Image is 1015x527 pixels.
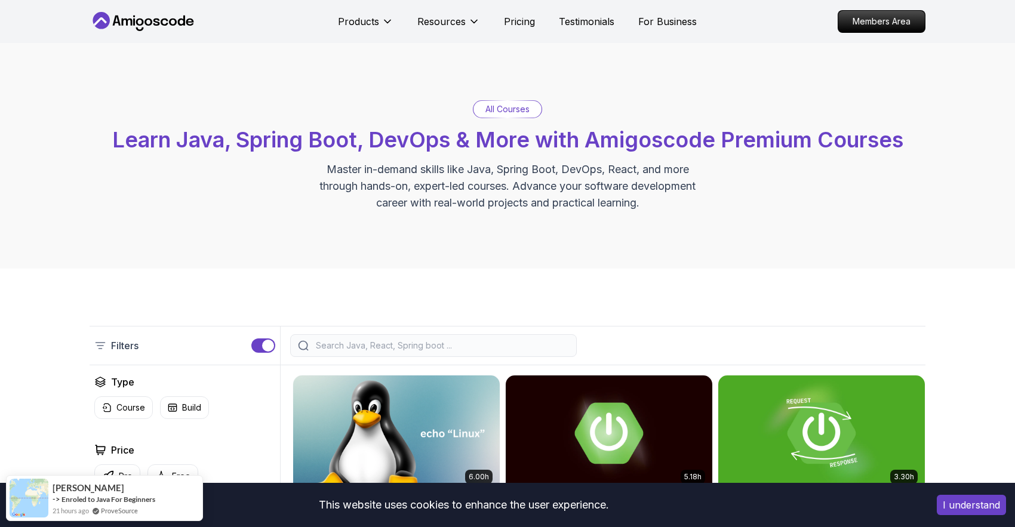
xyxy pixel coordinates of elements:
img: Advanced Spring Boot card [506,375,712,491]
p: Build [182,402,201,414]
div: This website uses cookies to enhance the user experience. [9,492,919,518]
span: [PERSON_NAME] [53,483,124,493]
a: Pricing [504,14,535,29]
p: All Courses [485,103,530,115]
a: Enroled to Java For Beginners [61,495,155,504]
p: 3.30h [894,472,914,482]
button: Course [94,396,153,419]
img: Building APIs with Spring Boot card [718,375,925,491]
p: Course [116,402,145,414]
button: Accept cookies [937,495,1006,515]
a: Members Area [838,10,925,33]
a: ProveSource [101,506,138,516]
p: Pro [119,470,133,482]
p: Free [172,470,190,482]
a: For Business [638,14,697,29]
input: Search Java, React, Spring boot ... [313,340,569,352]
span: Learn Java, Spring Boot, DevOps & More with Amigoscode Premium Courses [112,127,903,153]
button: Pro [94,464,140,488]
img: Linux Fundamentals card [293,375,500,491]
p: Products [338,14,379,29]
button: Products [338,14,393,38]
h2: Price [111,443,134,457]
p: 6.00h [469,472,489,482]
p: Members Area [838,11,925,32]
img: provesource social proof notification image [10,479,48,517]
p: Resources [417,14,466,29]
button: Free [147,464,198,488]
span: 21 hours ago [53,506,89,516]
button: Resources [417,14,480,38]
p: Filters [111,338,139,353]
iframe: chat widget [941,452,1015,509]
p: Master in-demand skills like Java, Spring Boot, DevOps, React, and more through hands-on, expert-... [307,161,708,211]
button: Build [160,396,209,419]
p: 5.18h [684,472,702,482]
a: Testimonials [559,14,614,29]
h2: Type [111,375,134,389]
span: -> [53,494,60,504]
